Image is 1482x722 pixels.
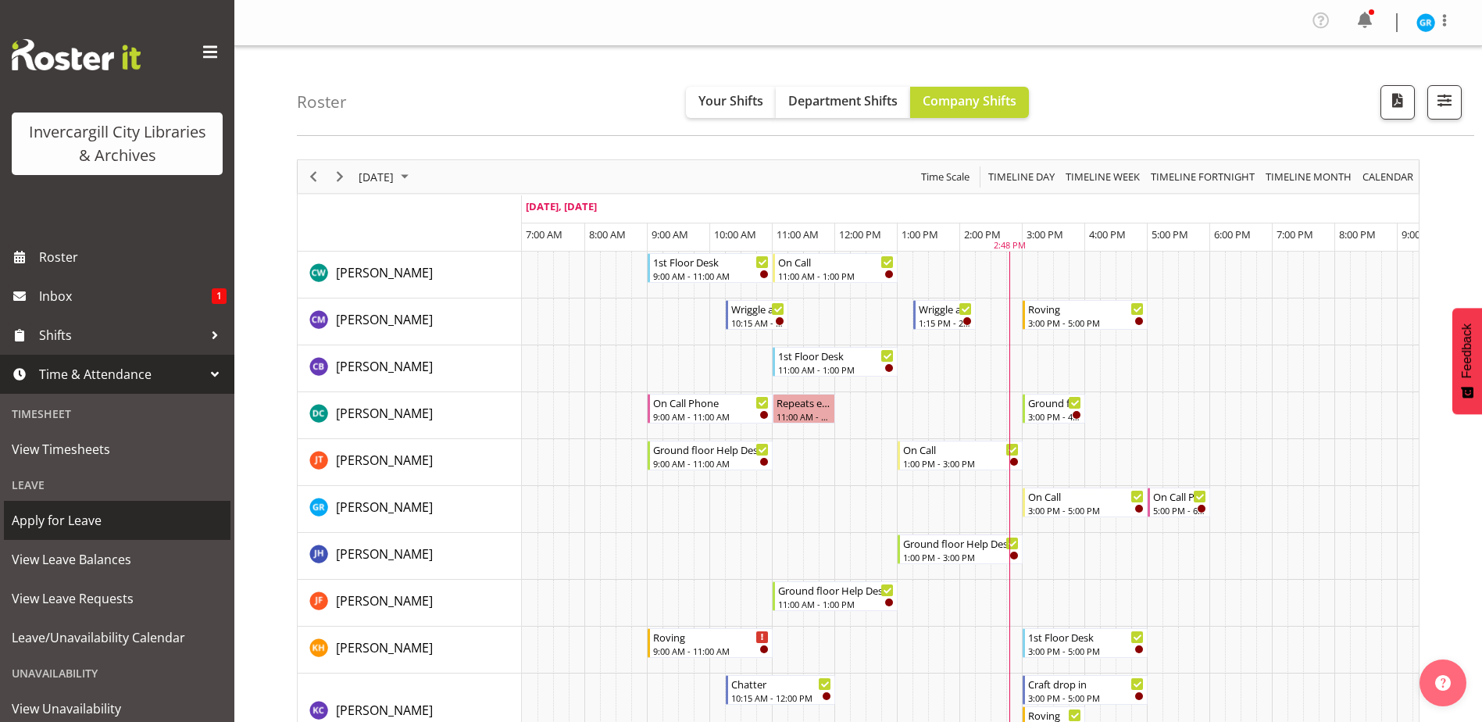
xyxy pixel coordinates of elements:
[39,363,203,386] span: Time & Attendance
[4,540,230,579] a: View Leave Balances
[212,288,227,304] span: 1
[336,592,433,609] span: [PERSON_NAME]
[336,357,433,376] a: [PERSON_NAME]
[1028,410,1081,423] div: 3:00 PM - 4:00 PM
[1023,675,1148,705] div: Kay Chen"s event - Craft drop in Begin From Monday, September 1, 2025 at 3:00:00 PM GMT+12:00 End...
[1153,504,1206,516] div: 5:00 PM - 6:00 PM
[653,441,769,457] div: Ground floor Help Desk
[652,227,688,241] span: 9:00 AM
[1089,227,1126,241] span: 4:00 PM
[913,300,976,330] div: Chamique Mamolo"s event - Wriggle and Rhyme Begin From Monday, September 1, 2025 at 1:15:00 PM GM...
[1023,488,1148,517] div: Grace Roscoe-Squires"s event - On Call Begin From Monday, September 1, 2025 at 3:00:00 PM GMT+12:...
[298,580,522,627] td: Joanne Forbes resource
[923,92,1016,109] span: Company Shifts
[653,410,769,423] div: 9:00 AM - 11:00 AM
[776,87,910,118] button: Department Shifts
[731,301,784,316] div: Wriggle and Rhyme
[1214,227,1251,241] span: 6:00 PM
[902,227,938,241] span: 1:00 PM
[731,692,831,704] div: 10:15 AM - 12:00 PM
[1153,488,1206,504] div: On Call Phone
[327,160,353,193] div: Next
[298,627,522,674] td: Kaela Harley resource
[653,254,769,270] div: 1st Floor Desk
[1063,167,1143,187] button: Timeline Week
[964,227,1001,241] span: 2:00 PM
[298,392,522,439] td: Donald Cunningham resource
[1452,308,1482,414] button: Feedback - Show survey
[12,626,223,649] span: Leave/Unavailability Calendar
[336,311,433,328] span: [PERSON_NAME]
[1427,85,1462,120] button: Filter Shifts
[300,160,327,193] div: Previous
[298,533,522,580] td: Jillian Hunter resource
[903,535,1019,551] div: Ground floor Help Desk
[1023,394,1085,424] div: Donald Cunningham"s event - Ground floor Help Desk Begin From Monday, September 1, 2025 at 3:00:0...
[648,441,773,470] div: Glen Tomlinson"s event - Ground floor Help Desk Begin From Monday, September 1, 2025 at 9:00:00 A...
[336,701,433,720] a: [PERSON_NAME]
[298,439,522,486] td: Glen Tomlinson resource
[298,252,522,298] td: Catherine Wilson resource
[297,93,347,111] h4: Roster
[4,618,230,657] a: Leave/Unavailability Calendar
[1152,227,1188,241] span: 5:00 PM
[653,395,769,410] div: On Call Phone
[648,253,773,283] div: Catherine Wilson"s event - 1st Floor Desk Begin From Monday, September 1, 2025 at 9:00:00 AM GMT+...
[839,227,881,241] span: 12:00 PM
[336,263,433,282] a: [PERSON_NAME]
[12,438,223,461] span: View Timesheets
[919,167,973,187] button: Time Scale
[1263,167,1355,187] button: Timeline Month
[903,457,1019,470] div: 1:00 PM - 3:00 PM
[686,87,776,118] button: Your Shifts
[1023,628,1148,658] div: Kaela Harley"s event - 1st Floor Desk Begin From Monday, September 1, 2025 at 3:00:00 PM GMT+12:0...
[1360,167,1416,187] button: Month
[526,227,562,241] span: 7:00 AM
[778,598,894,610] div: 11:00 AM - 1:00 PM
[726,675,835,705] div: Kay Chen"s event - Chatter Begin From Monday, September 1, 2025 at 10:15:00 AM GMT+12:00 Ends At ...
[994,239,1026,252] div: 2:48 PM
[731,676,831,692] div: Chatter
[726,300,788,330] div: Chamique Mamolo"s event - Wriggle and Rhyme Begin From Monday, September 1, 2025 at 10:15:00 AM G...
[1361,167,1415,187] span: calendar
[714,227,756,241] span: 10:00 AM
[1148,167,1258,187] button: Fortnight
[336,404,433,423] a: [PERSON_NAME]
[731,316,784,329] div: 10:15 AM - 11:15 AM
[336,545,433,563] span: [PERSON_NAME]
[4,469,230,501] div: Leave
[336,638,433,657] a: [PERSON_NAME]
[1277,227,1313,241] span: 7:00 PM
[27,120,207,167] div: Invercargill City Libraries & Archives
[12,39,141,70] img: Rosterit website logo
[1380,85,1415,120] button: Download a PDF of the roster for the current day
[336,264,433,281] span: [PERSON_NAME]
[778,270,894,282] div: 11:00 AM - 1:00 PM
[336,452,433,469] span: [PERSON_NAME]
[653,457,769,470] div: 9:00 AM - 11:00 AM
[698,92,763,109] span: Your Shifts
[1023,300,1148,330] div: Chamique Mamolo"s event - Roving Begin From Monday, September 1, 2025 at 3:00:00 PM GMT+12:00 End...
[773,394,835,424] div: Donald Cunningham"s event - Repeats every monday - Donald Cunningham Begin From Monday, September...
[298,486,522,533] td: Grace Roscoe-Squires resource
[653,629,769,645] div: Roving
[303,167,324,187] button: Previous
[336,358,433,375] span: [PERSON_NAME]
[777,395,831,410] div: Repeats every [DATE] - [PERSON_NAME]
[898,534,1023,564] div: Jillian Hunter"s event - Ground floor Help Desk Begin From Monday, September 1, 2025 at 1:00:00 P...
[526,199,597,213] span: [DATE], [DATE]
[12,548,223,571] span: View Leave Balances
[1028,488,1144,504] div: On Call
[1402,227,1438,241] span: 9:00 PM
[778,582,894,598] div: Ground floor Help Desk
[357,167,395,187] span: [DATE]
[648,394,773,424] div: Donald Cunningham"s event - On Call Phone Begin From Monday, September 1, 2025 at 9:00:00 AM GMT+...
[987,167,1056,187] span: Timeline Day
[1028,676,1144,692] div: Craft drop in
[648,628,773,658] div: Kaela Harley"s event - Roving Begin From Monday, September 1, 2025 at 9:00:00 AM GMT+12:00 Ends A...
[336,498,433,516] a: [PERSON_NAME]
[898,441,1023,470] div: Glen Tomlinson"s event - On Call Begin From Monday, September 1, 2025 at 1:00:00 PM GMT+12:00 End...
[1028,395,1081,410] div: Ground floor Help Desk
[1028,301,1144,316] div: Roving
[773,347,898,377] div: Chris Broad"s event - 1st Floor Desk Begin From Monday, September 1, 2025 at 11:00:00 AM GMT+12:0...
